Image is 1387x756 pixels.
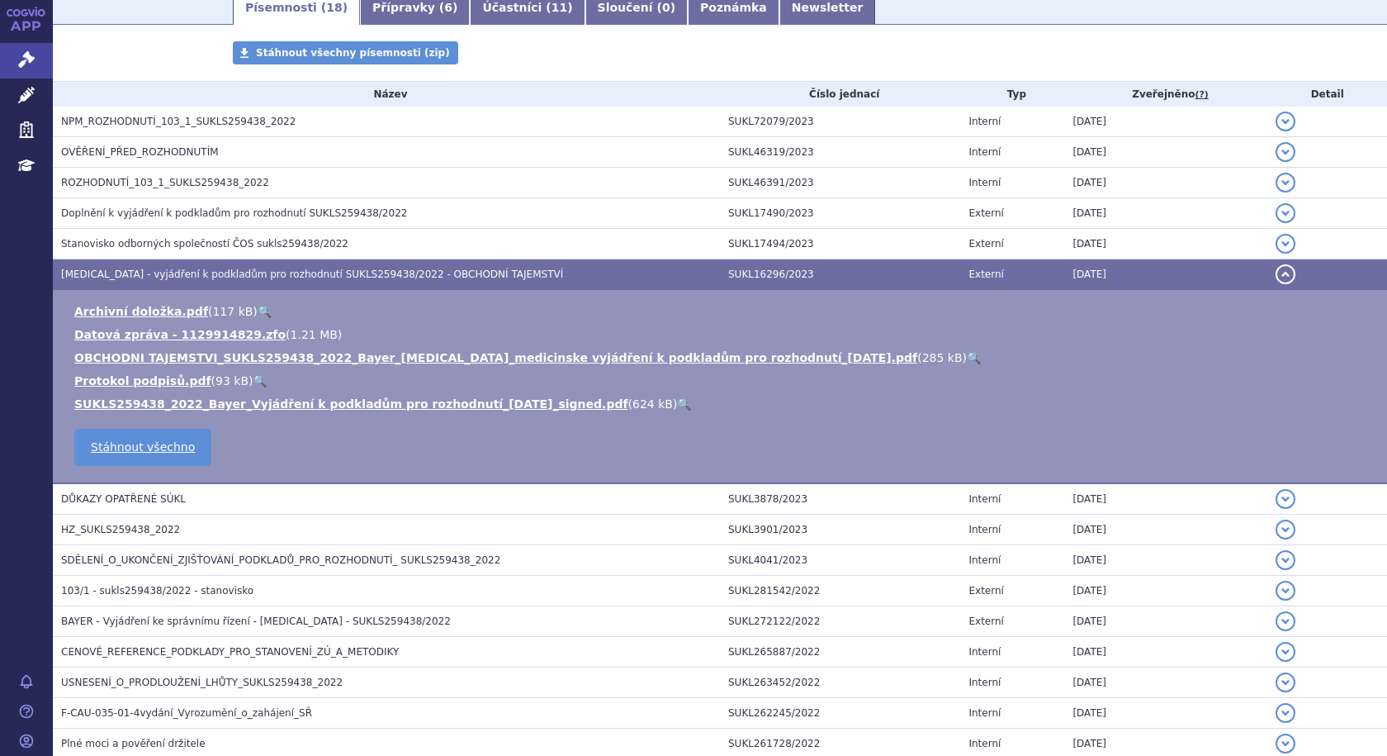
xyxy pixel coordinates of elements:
[720,515,960,545] td: SUKL3901/2023
[1276,642,1295,662] button: detail
[1064,198,1267,229] td: [DATE]
[74,374,211,388] a: Protokol podpisů.pdf
[1276,734,1295,754] button: detail
[1276,611,1295,631] button: detail
[720,637,960,668] td: SUKL265887/2022
[720,168,960,198] td: SUKL46391/2023
[258,305,272,318] a: 🔍
[968,116,1001,127] span: Interní
[551,1,567,14] span: 11
[968,524,1001,535] span: Interní
[61,616,451,627] span: BAYER - Vyjádření ke správnímu řízení - Eylea - SUKLS259438/2022
[968,177,1001,188] span: Interní
[1064,259,1267,290] td: [DATE]
[967,351,981,364] a: 🔍
[968,585,1003,597] span: Externí
[61,554,500,566] span: SDĚLENÍ_O_UKONČENÍ_ZJIŠŤOVÁNÍ_PODKLADŮ_PRO_ROZHODNUTÍ_ SUKLS259438_2022
[1064,545,1267,576] td: [DATE]
[1064,637,1267,668] td: [DATE]
[968,554,1001,566] span: Interní
[74,397,628,411] a: SUKLS259438_2022_Bayer_Vyjádření k podkladům pro rozhodnutí_[DATE]_signed.pdf
[1064,668,1267,698] td: [DATE]
[720,606,960,637] td: SUKL272122/2022
[233,41,458,64] a: Stáhnout všechny písemnosti (zip)
[1276,520,1295,540] button: detail
[61,207,407,219] span: Doplnění k vyjádření k podkladům pro rozhodnutí SUKLS259438/2022
[720,259,960,290] td: SUKL16296/2023
[61,116,296,127] span: NPM_ROZHODNUTÍ_103_1_SUKLS259438_2022
[632,397,673,411] span: 624 kB
[1064,698,1267,729] td: [DATE]
[61,738,206,749] span: Plné moci a pověření držitele
[291,328,338,341] span: 1.21 MB
[968,493,1001,505] span: Interní
[1276,234,1295,254] button: detail
[1064,576,1267,606] td: [DATE]
[1276,203,1295,223] button: detail
[326,1,342,14] span: 18
[968,707,1001,719] span: Interní
[1276,673,1295,692] button: detail
[61,177,269,188] span: ROZHODNUTÍ_103_1_SUKLS259438_2022
[662,1,670,14] span: 0
[74,396,1370,412] li: ( )
[1064,137,1267,168] td: [DATE]
[61,646,399,658] span: CENOVÉ_REFERENCE_PODKLADY_PRO_STANOVENÍ_ZÚ_A_METODIKY
[1276,489,1295,509] button: detail
[61,585,253,597] span: 103/1 - sukls259438/2022 - stanovisko
[215,374,249,388] span: 93 kB
[1064,82,1267,107] th: Zveřejněno
[61,146,219,158] span: OVĚŘENÍ_PŘED_ROZHODNUTÍM
[922,351,963,364] span: 285 kB
[53,82,720,107] th: Název
[1276,703,1295,723] button: detail
[74,305,208,318] a: Archivní doložka.pdf
[1064,107,1267,137] td: [DATE]
[720,698,960,729] td: SUKL262245/2022
[1267,82,1387,107] th: Detail
[968,616,1003,627] span: Externí
[968,677,1001,688] span: Interní
[1276,112,1295,131] button: detail
[1276,264,1295,284] button: detail
[1064,515,1267,545] td: [DATE]
[74,373,1370,389] li: ( )
[1064,483,1267,515] td: [DATE]
[61,524,180,535] span: HZ_SUKLS259438_2022
[677,397,691,411] a: 🔍
[968,646,1001,658] span: Interní
[1064,168,1267,198] td: [DATE]
[968,738,1001,749] span: Interní
[720,576,960,606] td: SUKL281542/2022
[1276,581,1295,601] button: detail
[74,326,1370,343] li: ( )
[720,668,960,698] td: SUKL263452/2022
[720,545,960,576] td: SUKL4041/2023
[61,238,348,250] span: Stanovisko odborných společností ČOS sukls259438/2022
[61,677,343,688] span: USNESENÍ_O_PRODLOUŽENÍ_LHŮTY_SUKLS259438_2022
[74,328,286,341] a: Datová zpráva - 1129914829.zfo
[720,107,960,137] td: SUKL72079/2023
[74,349,1370,366] li: ( )
[720,137,960,168] td: SUKL46319/2023
[720,483,960,515] td: SUKL3878/2023
[968,207,1003,219] span: Externí
[61,269,563,280] span: Eylea - vyjádření k podkladům pro rozhodnutí SUKLS259438/2022 - OBCHODNÍ TAJEMSTVÍ
[253,374,267,388] a: 🔍
[1195,89,1209,101] abbr: (?)
[720,82,960,107] th: Číslo jednací
[444,1,452,14] span: 6
[1276,550,1295,570] button: detail
[720,229,960,259] td: SUKL17494/2023
[1276,142,1295,162] button: detail
[960,82,1064,107] th: Typ
[212,305,253,318] span: 117 kB
[1064,606,1267,637] td: [DATE]
[74,429,211,466] a: Stáhnout všechno
[61,707,312,719] span: F-CAU-035-01-4vydání_Vyrozumění_o_zahájení_SŘ
[1064,229,1267,259] td: [DATE]
[968,146,1001,158] span: Interní
[74,303,1370,320] li: ( )
[1276,173,1295,193] button: detail
[61,493,186,505] span: DŮKAZY OPATŘENÉ SÚKL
